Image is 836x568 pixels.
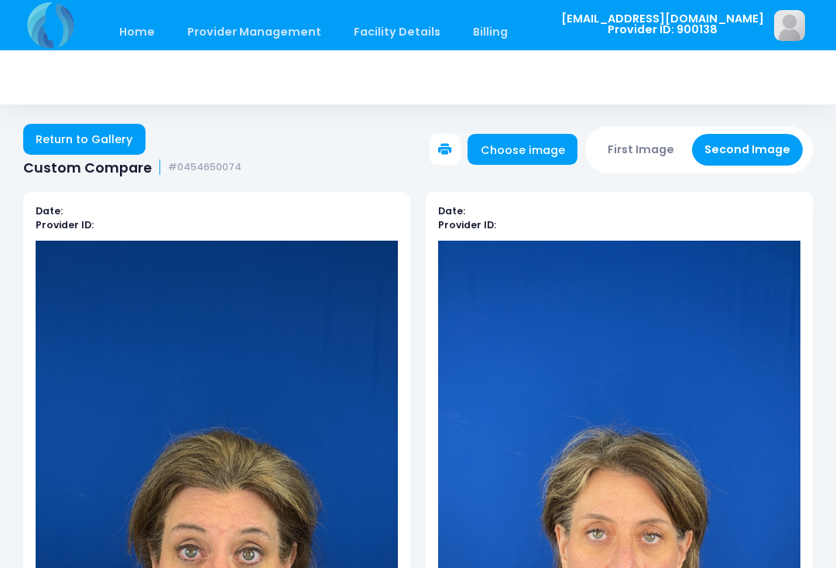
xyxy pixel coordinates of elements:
[595,134,687,166] button: First Image
[458,14,523,50] a: Billing
[36,218,94,231] b: Provider ID:
[104,14,170,50] a: Home
[23,159,152,176] span: Custom Compare
[468,134,577,165] a: Choose image
[172,14,336,50] a: Provider Management
[168,162,242,173] small: #0454650074
[36,204,63,217] b: Date:
[339,14,456,50] a: Facility Details
[692,134,803,166] button: Second Image
[438,218,496,231] b: Provider ID:
[561,13,764,36] span: [EMAIL_ADDRESS][DOMAIN_NAME] Provider ID: 900138
[526,14,585,50] a: Staff
[23,124,146,155] a: Return to Gallery
[438,204,465,217] b: Date:
[774,10,805,41] img: image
